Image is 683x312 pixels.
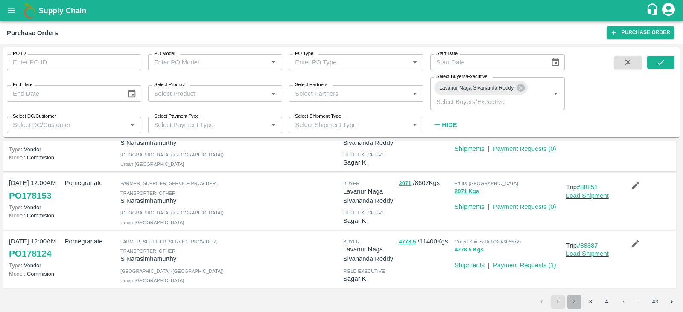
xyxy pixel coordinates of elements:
button: Open [268,88,279,99]
p: Vendor [9,145,61,153]
label: Select DC/Customer [13,113,56,120]
a: Purchase Order [607,26,674,39]
input: Select Partners [292,88,407,99]
b: Supply Chain [38,6,86,15]
p: Lavanur Naga Sivananda Reddy [343,245,395,264]
span: [GEOGRAPHIC_DATA] ([GEOGRAPHIC_DATA]) Urban , [GEOGRAPHIC_DATA] [120,152,224,167]
a: Payment Requests (0) [493,145,556,152]
input: End Date [7,85,120,101]
p: Sagar K [343,274,395,283]
button: Open [550,88,561,99]
input: Select Buyers/Executive [433,96,537,107]
button: Go to page 2 [567,295,581,309]
p: / 11400 Kgs [399,237,451,246]
label: PO ID [13,50,26,57]
a: PO178124 [9,246,51,261]
span: field executive [343,269,385,274]
a: Shipments [455,262,485,269]
p: Vendor [9,261,61,269]
button: Open [127,119,138,130]
input: Enter PO ID [7,54,141,70]
span: Model: [9,271,25,277]
a: Payment Requests (1) [493,262,556,269]
label: End Date [13,81,32,88]
a: Load Shipment [566,250,609,257]
p: [DATE] 12:00AM [9,178,61,188]
div: account of current user [661,2,676,20]
p: / 8607 Kgs [399,178,451,188]
button: 2071 [399,179,411,188]
p: Pomegranate [64,178,117,188]
p: S Narasimhamurthy [120,196,228,205]
button: Open [409,119,420,130]
span: buyer [343,181,359,186]
label: Select Payment Type [154,113,199,120]
button: open drawer [2,1,21,20]
a: PO178153 [9,188,51,203]
a: #88851 [577,184,598,191]
p: [DATE] 12:00AM [9,237,61,246]
a: #88887 [577,242,598,249]
a: Shipments [455,203,485,210]
div: Lavanur Naga Sivananda Reddy [434,81,528,95]
input: Start Date [430,54,544,70]
label: Select Product [154,81,185,88]
span: Green Spices Hut (SO-605572) [455,239,521,244]
span: Farmer, Supplier, Service Provider, Transporter, Other [120,181,217,195]
label: PO Type [295,50,313,57]
a: Supply Chain [38,5,646,17]
span: Lavanur Naga Sivananda Reddy [434,84,519,92]
span: [GEOGRAPHIC_DATA] ([GEOGRAPHIC_DATA]) Urban , [GEOGRAPHIC_DATA] [120,269,224,283]
p: Sagar K [343,158,395,167]
a: Load Shipment [566,192,609,199]
button: Go to page 43 [648,295,662,309]
button: 4778.5 [399,237,416,247]
p: Commision [9,153,61,162]
label: Select Buyers/Executive [436,73,487,80]
p: S Narasimhamurthy [120,254,228,263]
span: Model: [9,154,25,161]
p: Trip [566,241,618,250]
strong: Hide [442,121,457,128]
input: Select Product [151,88,266,99]
div: customer-support [646,3,661,18]
button: Go to next page [665,295,678,309]
span: FruitX [GEOGRAPHIC_DATA] [455,181,518,186]
label: Select Shipment Type [295,113,341,120]
div: Purchase Orders [7,27,58,38]
p: Pomegranate [64,237,117,246]
span: Type: [9,146,22,153]
p: Sagar K [343,216,395,225]
button: 2071 Kgs [455,187,479,196]
span: buyer [343,239,359,244]
button: Go to page 5 [616,295,630,309]
button: Open [409,57,420,68]
button: Open [268,57,279,68]
div: … [632,298,646,306]
p: Vendor [9,203,61,211]
button: 4778.5 Kgs [455,245,484,255]
button: page 1 [551,295,565,309]
button: Go to page 3 [584,295,597,309]
span: Model: [9,212,25,219]
button: Open [409,88,420,99]
input: Select DC/Customer [9,119,125,130]
span: Farmer, Supplier, Service Provider, Transporter, Other [120,239,217,254]
button: Choose date [547,54,563,70]
span: Type: [9,204,22,211]
button: Choose date [124,86,140,102]
label: PO Model [154,50,175,57]
nav: pagination navigation [534,295,680,309]
input: Select Shipment Type [292,119,396,130]
label: Start Date [436,50,458,57]
p: S Narasimhamurthy [120,138,228,147]
button: Open [268,119,279,130]
a: Payment Requests (0) [493,203,556,210]
div: | [485,257,490,270]
button: Hide [430,118,459,132]
span: field executive [343,210,385,215]
div: | [485,199,490,211]
button: Go to page 4 [600,295,613,309]
input: Enter PO Model [151,57,266,68]
p: Lavanur Naga Sivananda Reddy [343,187,395,206]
